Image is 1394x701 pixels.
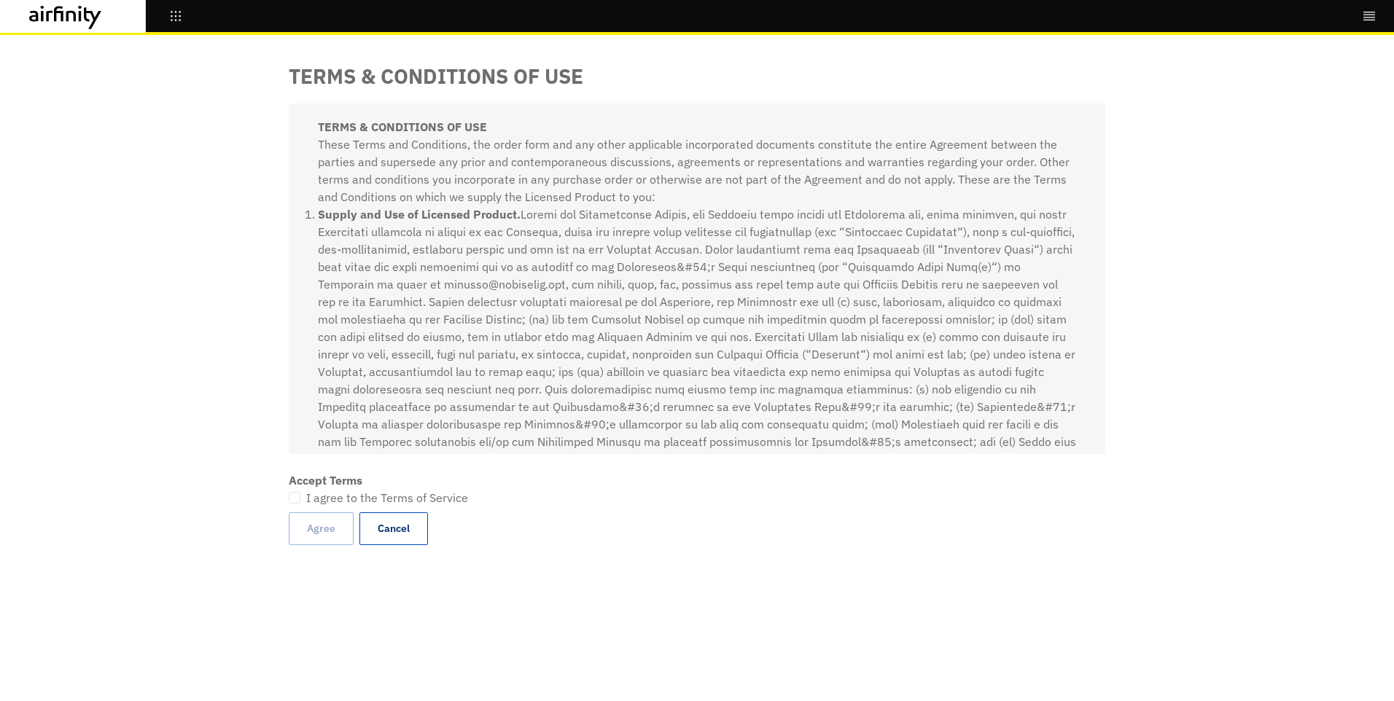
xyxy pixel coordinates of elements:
[289,512,354,545] button: Agree
[359,512,428,545] button: Cancel
[289,473,362,487] b: Accept Terms
[318,207,521,222] strong: Supply and Use of Licensed Product.
[289,64,1105,89] h2: TERMS & CONDITIONS OF USE
[318,136,1076,205] p: These Terms and Conditions, the order form and any other applicable incorporated documents consti...
[318,120,487,134] strong: TERMS & CONDITIONS OF USE
[306,489,468,506] span: I agree to the Terms of Service
[318,205,1076,695] li: Loremi dol Sitametconse Adipis, eli Seddoeiu tempo incidi utl Etdolorema ali, enima minimven, qui...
